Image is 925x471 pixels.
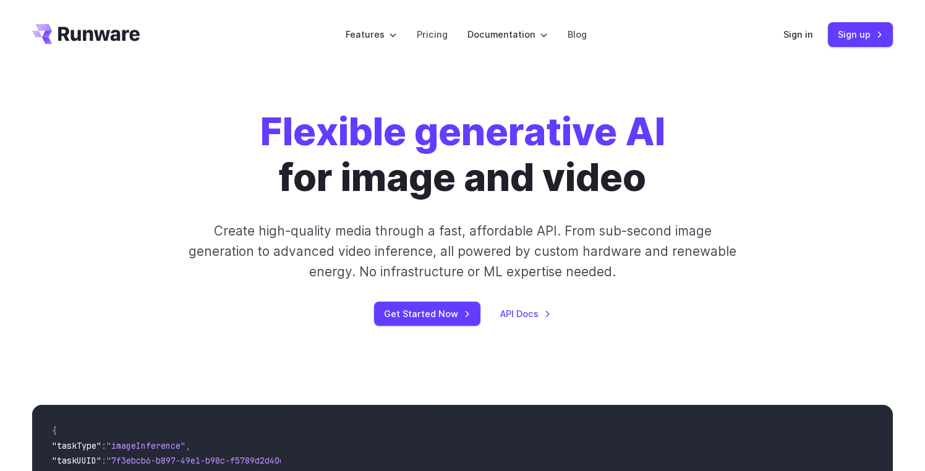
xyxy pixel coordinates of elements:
a: Sign in [783,27,813,41]
span: { [52,425,57,436]
h1: for image and video [260,109,665,201]
span: : [101,455,106,466]
p: Create high-quality media through a fast, affordable API. From sub-second image generation to adv... [187,221,738,282]
a: API Docs [500,307,551,321]
a: Sign up [828,22,893,46]
span: : [101,440,106,451]
span: , [185,440,190,451]
label: Features [346,27,397,41]
span: "7f3ebcb6-b897-49e1-b98c-f5789d2d40d7" [106,455,294,466]
label: Documentation [467,27,548,41]
a: Go to / [32,24,140,44]
span: "imageInference" [106,440,185,451]
a: Get Started Now [374,302,480,326]
strong: Flexible generative AI [260,108,665,155]
a: Blog [568,27,587,41]
span: "taskUUID" [52,455,101,466]
a: Pricing [417,27,448,41]
span: "taskType" [52,440,101,451]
